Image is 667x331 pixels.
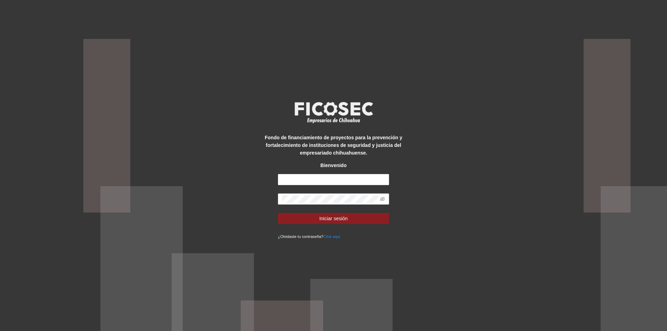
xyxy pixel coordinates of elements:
[323,234,340,239] a: Click aqui
[265,135,402,156] strong: Fondo de financiamiento de proyectos para la prevención y fortalecimiento de instituciones de seg...
[278,213,389,224] button: Iniciar sesión
[320,163,346,168] strong: Bienvenido
[290,100,377,125] img: logo
[380,197,385,201] span: eye-invisible
[278,234,340,239] small: ¿Olvidaste tu contraseña?
[319,215,348,222] span: Iniciar sesión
